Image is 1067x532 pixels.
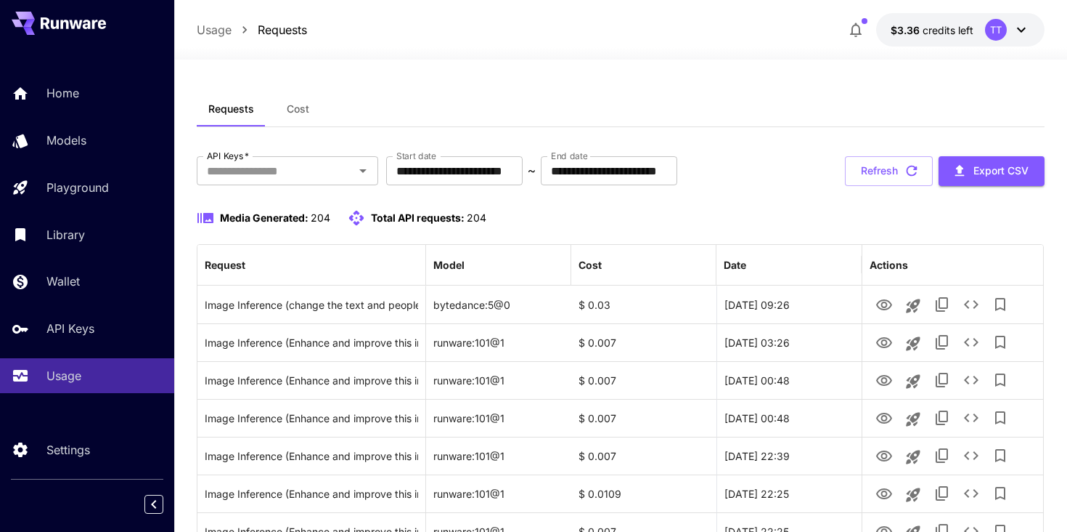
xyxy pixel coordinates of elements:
button: See details [957,479,986,508]
button: Add to library [986,441,1015,470]
button: View [870,327,899,357]
p: Home [46,84,79,102]
div: 22 Sep, 2025 00:48 [716,361,862,399]
span: $3.36 [891,24,923,36]
button: Copy TaskUUID [928,366,957,395]
button: Launch in playground [899,443,928,472]
div: 21 Sep, 2025 22:25 [716,475,862,512]
p: Wallet [46,273,80,290]
div: Date [724,259,746,271]
button: View [870,403,899,432]
div: runware:101@1 [426,361,571,399]
button: See details [957,403,986,432]
div: Click to copy prompt [205,438,418,475]
p: Library [46,226,85,243]
button: Add to library [986,403,1015,432]
div: runware:101@1 [426,437,571,475]
span: credits left [923,24,973,36]
p: Usage [46,367,81,384]
p: Settings [46,441,90,459]
div: Model [433,259,465,271]
button: View [870,478,899,508]
span: 204 [311,211,330,224]
div: Click to copy prompt [205,324,418,361]
button: Copy TaskUUID [928,403,957,432]
button: Copy TaskUUID [928,328,957,357]
button: Collapse sidebar [144,495,163,514]
p: Playground [46,179,109,196]
button: Refresh [845,156,933,186]
span: Total API requests: [371,211,465,224]
button: Add to library [986,479,1015,508]
button: See details [957,328,986,357]
p: ~ [528,162,536,180]
button: See details [957,290,986,319]
button: View [870,440,899,470]
div: Click to copy prompt [205,362,418,399]
div: Click to copy prompt [205,400,418,437]
div: $3.3624 [891,23,973,38]
div: Request [205,259,245,271]
div: 22 Sep, 2025 03:26 [716,323,862,361]
div: $ 0.007 [571,323,716,361]
div: $ 0.007 [571,361,716,399]
span: Media Generated: [220,211,308,224]
div: $ 0.007 [571,399,716,437]
div: 22 Sep, 2025 00:48 [716,399,862,437]
div: runware:101@1 [426,399,571,437]
label: Start date [396,150,436,162]
button: $3.3624TT [876,13,1044,47]
div: 22 Sep, 2025 09:26 [716,286,862,323]
p: API Keys [46,320,94,337]
button: Add to library [986,366,1015,395]
nav: breadcrumb [197,21,307,39]
div: 21 Sep, 2025 22:39 [716,437,862,475]
span: 204 [467,211,486,224]
div: Collapse sidebar [155,491,174,517]
button: Launch in playground [899,329,928,358]
div: bytedance:5@0 [426,286,571,323]
span: Cost [287,102,309,116]
div: Cost [579,259,602,271]
p: Models [46,132,86,149]
button: See details [957,366,986,395]
div: runware:101@1 [426,323,571,361]
button: Add to library [986,328,1015,357]
button: Open [353,161,373,181]
div: Actions [870,259,908,271]
button: Export CSV [939,156,1044,186]
button: Copy TaskUUID [928,441,957,470]
span: Requests [208,102,254,116]
button: View [870,365,899,395]
button: Copy TaskUUID [928,290,957,319]
div: TT [985,19,1007,41]
div: Click to copy prompt [205,286,418,323]
div: $ 0.0109 [571,475,716,512]
div: runware:101@1 [426,475,571,512]
button: Copy TaskUUID [928,479,957,508]
button: See details [957,441,986,470]
button: Add to library [986,290,1015,319]
div: Click to copy prompt [205,475,418,512]
label: API Keys [207,150,249,162]
button: Launch in playground [899,367,928,396]
button: Launch in playground [899,405,928,434]
button: Launch in playground [899,291,928,321]
label: End date [551,150,587,162]
button: Launch in playground [899,480,928,509]
a: Requests [258,21,307,39]
button: View [870,289,899,319]
div: $ 0.007 [571,437,716,475]
a: Usage [197,21,232,39]
div: $ 0.03 [571,286,716,323]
